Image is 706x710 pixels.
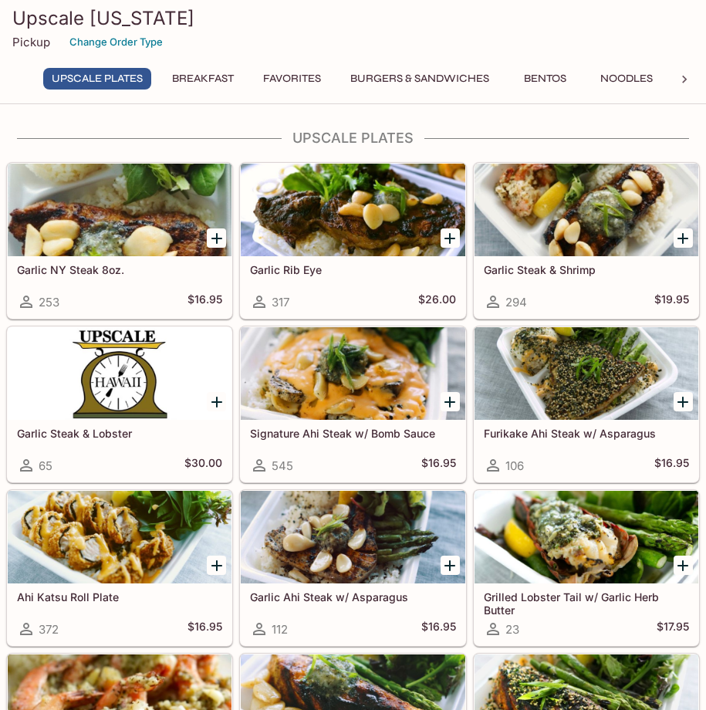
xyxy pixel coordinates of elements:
[674,392,693,411] button: Add Furikake Ahi Steak w/ Asparagus
[250,590,455,603] h5: Garlic Ahi Steak w/ Asparagus
[418,292,456,311] h5: $26.00
[484,263,689,276] h5: Garlic Steak & Shrimp
[475,327,698,420] div: Furikake Ahi Steak w/ Asparagus
[272,458,293,473] span: 545
[7,163,232,319] a: Garlic NY Steak 8oz.253$16.95
[657,620,689,638] h5: $17.95
[441,556,460,575] button: Add Garlic Ahi Steak w/ Asparagus
[250,263,455,276] h5: Garlic Rib Eye
[475,164,698,256] div: Garlic Steak & Shrimp
[39,622,59,637] span: 372
[421,456,456,475] h5: $16.95
[8,327,231,420] div: Garlic Steak & Lobster
[505,295,527,309] span: 294
[8,164,231,256] div: Garlic NY Steak 8oz.
[255,68,329,90] button: Favorites
[510,68,579,90] button: Bentos
[12,6,694,30] h3: Upscale [US_STATE]
[17,263,222,276] h5: Garlic NY Steak 8oz.
[654,456,689,475] h5: $16.95
[475,491,698,583] div: Grilled Lobster Tail w/ Garlic Herb Butter
[12,35,50,49] p: Pickup
[241,164,464,256] div: Garlic Rib Eye
[474,490,699,646] a: Grilled Lobster Tail w/ Garlic Herb Butter23$17.95
[505,622,519,637] span: 23
[207,556,226,575] button: Add Ahi Katsu Roll Plate
[241,327,464,420] div: Signature Ahi Steak w/ Bomb Sauce
[484,590,689,616] h5: Grilled Lobster Tail w/ Garlic Herb Butter
[474,326,699,482] a: Furikake Ahi Steak w/ Asparagus106$16.95
[17,427,222,440] h5: Garlic Steak & Lobster
[7,490,232,646] a: Ahi Katsu Roll Plate372$16.95
[7,326,232,482] a: Garlic Steak & Lobster65$30.00
[654,292,689,311] h5: $19.95
[62,30,170,54] button: Change Order Type
[342,68,498,90] button: Burgers & Sandwiches
[272,622,288,637] span: 112
[674,556,693,575] button: Add Grilled Lobster Tail w/ Garlic Herb Butter
[592,68,661,90] button: Noodles
[187,620,222,638] h5: $16.95
[441,392,460,411] button: Add Signature Ahi Steak w/ Bomb Sauce
[240,163,465,319] a: Garlic Rib Eye317$26.00
[474,163,699,319] a: Garlic Steak & Shrimp294$19.95
[187,292,222,311] h5: $16.95
[272,295,289,309] span: 317
[240,490,465,646] a: Garlic Ahi Steak w/ Asparagus112$16.95
[421,620,456,638] h5: $16.95
[250,427,455,440] h5: Signature Ahi Steak w/ Bomb Sauce
[674,228,693,248] button: Add Garlic Steak & Shrimp
[184,456,222,475] h5: $30.00
[43,68,151,90] button: UPSCALE Plates
[164,68,242,90] button: Breakfast
[207,392,226,411] button: Add Garlic Steak & Lobster
[484,427,689,440] h5: Furikake Ahi Steak w/ Asparagus
[441,228,460,248] button: Add Garlic Rib Eye
[17,590,222,603] h5: Ahi Katsu Roll Plate
[241,491,464,583] div: Garlic Ahi Steak w/ Asparagus
[6,130,700,147] h4: UPSCALE Plates
[505,458,524,473] span: 106
[240,326,465,482] a: Signature Ahi Steak w/ Bomb Sauce545$16.95
[8,491,231,583] div: Ahi Katsu Roll Plate
[39,295,59,309] span: 253
[39,458,52,473] span: 65
[207,228,226,248] button: Add Garlic NY Steak 8oz.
